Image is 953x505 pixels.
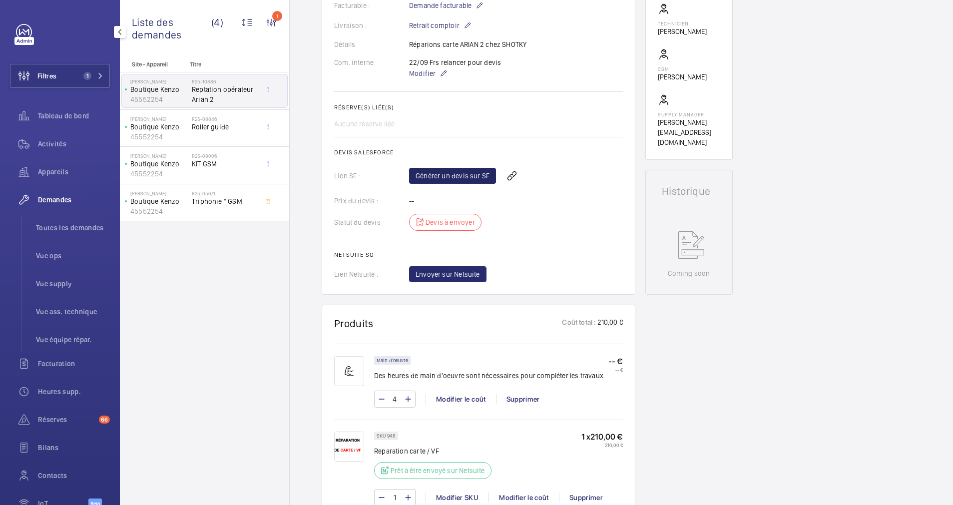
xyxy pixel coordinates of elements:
p: -- € [608,367,623,373]
p: [PERSON_NAME] [658,26,707,36]
span: Triphonie * GSM [192,196,258,206]
p: Boutique Kenzo [130,159,188,169]
span: Vue équipe répar. [36,335,110,345]
span: Reptation opérateur Arian 2 [192,84,258,104]
p: Des heures de main d'oeuvre sont nécessaires pour compléter les travaux. [374,371,605,381]
p: Coming soon [668,268,710,278]
div: Supprimer [559,493,613,503]
p: SKU 948 [377,434,396,438]
span: KIT GSM [192,159,258,169]
p: CSM [658,66,707,72]
h2: Netsuite SO [334,251,623,258]
p: 210,00 € [596,317,623,330]
p: Prêt à être envoyé sur Netsuite [391,466,485,476]
button: Envoyer sur Netsuite [409,266,486,282]
span: 66 [99,416,110,424]
h2: R25-10886 [192,78,258,84]
h2: Devis Salesforce [334,149,623,156]
a: Générer un devis sur SF [409,168,496,184]
span: Vue ops [36,251,110,261]
span: Bilans [38,443,110,453]
span: Demandes [38,195,110,205]
p: Main d'oeuvre [377,359,408,362]
button: Filtres1 [10,64,110,88]
span: Roller guide [192,122,258,132]
p: [PERSON_NAME] [130,78,188,84]
p: -- € [608,356,623,367]
p: 45552254 [130,94,188,104]
p: 1 x 210,00 € [581,432,623,442]
span: Liste des demandes [132,16,211,41]
p: Coût total : [562,317,596,330]
p: 45552254 [130,169,188,179]
p: Reparation carte / VF [374,446,497,456]
span: Filtres [37,71,56,81]
img: muscle-sm.svg [334,356,364,386]
p: 45552254 [130,132,188,142]
span: Vue ass. technique [36,307,110,317]
div: Modifier le coût [488,493,559,503]
span: Toutes les demandes [36,223,110,233]
span: Appareils [38,167,110,177]
p: [PERSON_NAME] [130,153,188,159]
p: 45552254 [130,206,188,216]
span: Activités [38,139,110,149]
p: [PERSON_NAME] [130,190,188,196]
span: Vue supply [36,279,110,289]
p: Supply manager [658,111,720,117]
span: Heures supp. [38,387,110,397]
h1: Historique [662,186,716,196]
p: Boutique Kenzo [130,196,188,206]
span: Demande facturable [409,0,472,10]
h2: Réserve(s) liée(s) [334,104,623,111]
p: 210,00 € [581,442,623,448]
span: Contacts [38,471,110,481]
span: Envoyer sur Netsuite [416,269,480,279]
span: Facturation [38,359,110,369]
img: vgpSoRdqIo--N9XRrshPIPDsOcnmp9rbvUnj15MX2CXa-Id3.png [334,432,364,462]
div: Modifier SKU [426,493,488,503]
div: Supprimer [496,394,550,404]
h2: R25-05671 [192,190,258,196]
p: Technicien [658,20,707,26]
p: Site - Appareil [120,61,186,68]
p: Boutique Kenzo [130,84,188,94]
p: Boutique Kenzo [130,122,188,132]
h2: R25-08006 [192,153,258,159]
p: Titre [190,61,256,68]
h1: Produits [334,317,374,330]
div: Modifier le coût [426,394,496,404]
span: Réserves [38,415,95,425]
p: Retrait comptoir [409,19,472,31]
p: [PERSON_NAME] [130,116,188,122]
span: 1 [83,72,91,80]
p: [PERSON_NAME] [658,72,707,82]
span: Tableau de bord [38,111,110,121]
h2: R25-08846 [192,116,258,122]
span: Modifier [409,68,436,78]
p: [PERSON_NAME][EMAIL_ADDRESS][DOMAIN_NAME] [658,117,720,147]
